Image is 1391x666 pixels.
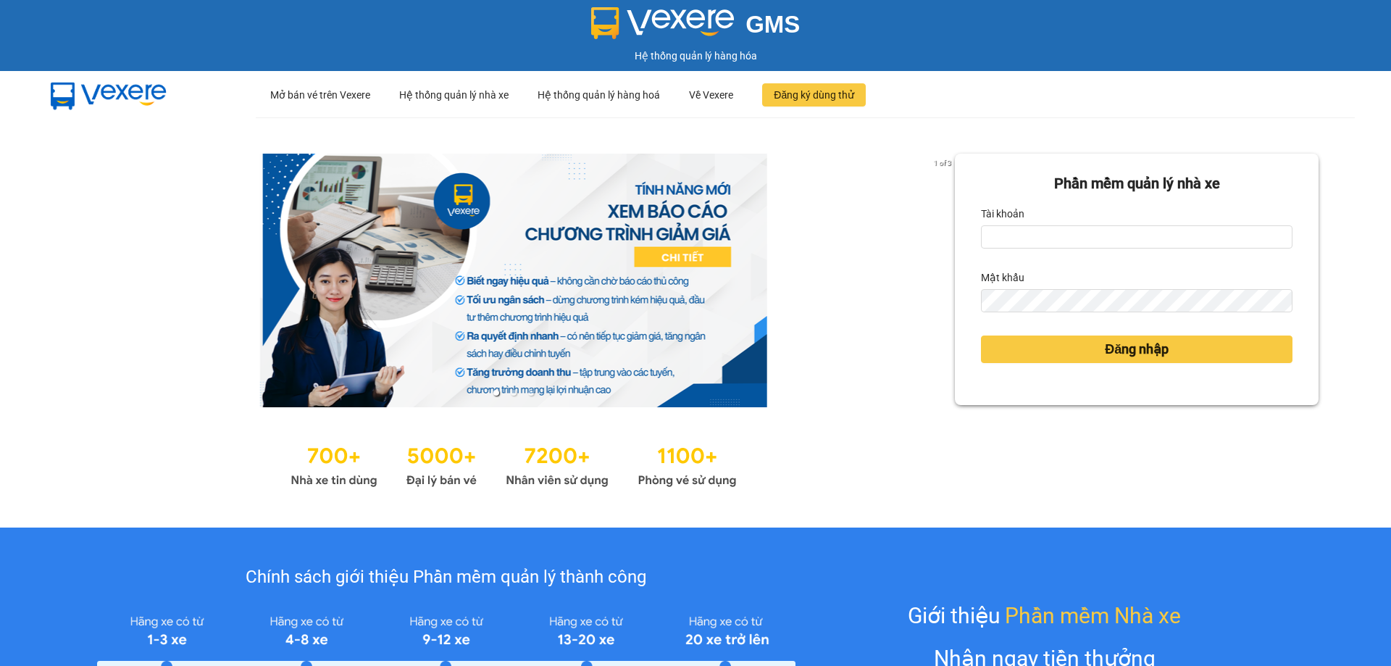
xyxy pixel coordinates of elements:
[511,390,517,396] li: slide item 2
[36,71,181,119] img: mbUUG5Q.png
[981,336,1292,363] button: Đăng nhập
[399,72,509,118] div: Hệ thống quản lý nhà xe
[935,154,955,407] button: next slide / item
[1105,339,1169,359] span: Đăng nhập
[689,72,733,118] div: Về Vexere
[908,599,1181,633] div: Giới thiệu
[270,72,370,118] div: Mở bán vé trên Vexere
[4,48,1387,64] div: Hệ thống quản lý hàng hóa
[291,436,737,491] img: Statistics.png
[981,289,1292,312] input: Mật khẩu
[981,172,1292,195] div: Phần mềm quản lý nhà xe
[774,87,854,103] span: Đăng ký dùng thử
[930,154,955,172] p: 1 of 3
[591,22,801,33] a: GMS
[493,390,499,396] li: slide item 1
[981,225,1292,249] input: Tài khoản
[762,83,866,107] button: Đăng ký dùng thử
[1005,599,1181,633] span: Phần mềm Nhà xe
[538,72,660,118] div: Hệ thống quản lý hàng hoá
[745,11,800,38] span: GMS
[981,202,1024,225] label: Tài khoản
[72,154,93,407] button: previous slide / item
[97,564,795,591] div: Chính sách giới thiệu Phần mềm quản lý thành công
[528,390,534,396] li: slide item 3
[591,7,735,39] img: logo 2
[981,266,1024,289] label: Mật khẩu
